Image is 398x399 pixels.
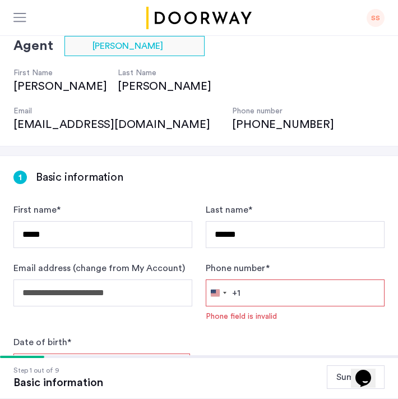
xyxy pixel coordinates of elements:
div: [PHONE_NUMBER] [232,117,334,132]
label: Email address (change from My Account) [13,262,185,275]
div: [PERSON_NAME] [118,79,211,94]
label: Date of birth * [13,336,71,349]
button: Summary [327,365,385,389]
div: +1 [232,286,240,300]
label: Phone number * [206,262,270,275]
h3: Basic information [36,169,123,185]
label: First name * [13,203,61,217]
label: Last name * [206,203,252,217]
a: Cazamio logo [144,7,254,29]
div: [PERSON_NAME] [13,79,107,94]
h4: Email [13,106,221,117]
h4: Last Name [118,67,211,79]
button: Selected country [206,280,240,306]
div: Basic information [13,376,103,389]
iframe: chat widget [351,354,387,388]
div: 1 [13,171,27,184]
div: SS [367,9,385,27]
h4: Phone number [232,106,334,117]
div: Phone field is invalid [206,311,277,322]
div: Step 1 out of 9 [13,365,103,376]
h4: First Name [13,67,107,79]
img: logo [144,7,254,29]
h2: Agent [13,36,53,56]
div: [EMAIL_ADDRESS][DOMAIN_NAME] [13,117,221,132]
